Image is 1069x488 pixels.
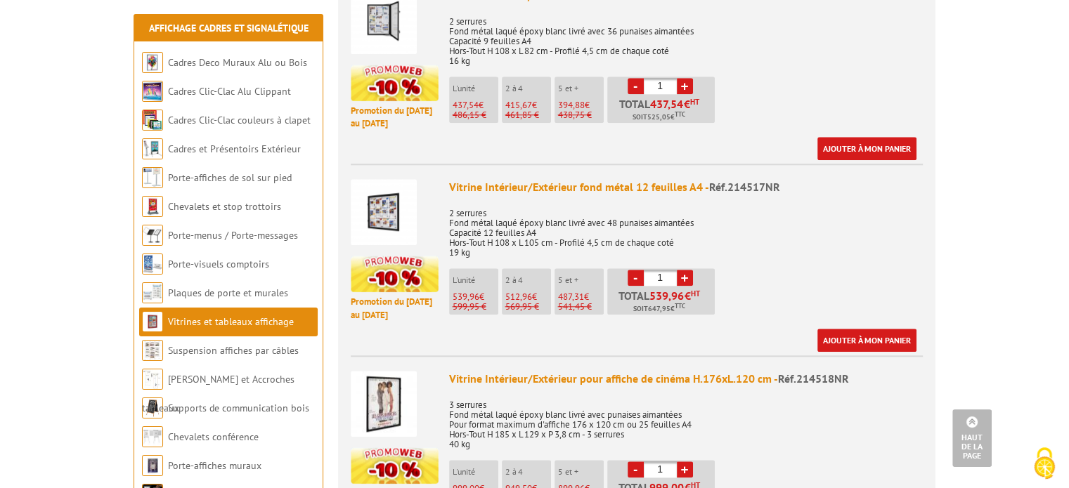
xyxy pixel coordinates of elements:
[168,430,259,443] a: Chevalets conférence
[142,311,163,332] img: Vitrines et tableaux affichage
[168,229,298,242] a: Porte-menus / Porte-messages
[952,409,992,467] a: Haut de la page
[142,340,163,361] img: Suspension affiches par câbles
[351,105,439,131] p: Promotion du [DATE] au [DATE]
[649,290,685,301] span: 539,96
[505,99,532,111] span: 415,67
[558,84,604,93] p: 5 et +
[142,373,294,414] a: [PERSON_NAME] et Accroches tableaux
[558,110,604,120] p: 438,75 €
[453,99,479,111] span: 437,54
[449,390,923,449] p: 3 serrures Fond métal laqué époxy blanc livré avec punaises aimantées Pour format maximum d'affic...
[142,282,163,303] img: Plaques de porte et murales
[168,315,294,328] a: Vitrines et tableaux affichage
[633,112,685,123] span: Soit €
[675,302,685,310] sup: TTC
[558,291,584,303] span: 487,31
[142,138,163,159] img: Cadres et Présentoirs Extérieur
[142,52,163,73] img: Cadres Deco Muraux Alu ou Bois
[453,291,479,303] span: 539,96
[685,290,691,301] span: €
[142,253,163,275] img: Porte-visuels comptoirs
[168,459,261,472] a: Porte-affiches muraux
[505,467,551,477] p: 2 à 4
[351,179,417,245] img: Vitrine Intérieur/Extérieur fond métal 12 feuilles A4
[351,256,439,292] img: promotion
[505,291,532,303] span: 512,96
[142,455,163,476] img: Porte-affiches muraux
[628,78,644,94] a: -
[647,112,670,123] span: 525,05
[168,143,301,155] a: Cadres et Présentoirs Extérieur
[505,84,551,93] p: 2 à 4
[628,270,644,286] a: -
[691,289,700,298] sup: HT
[168,344,299,357] a: Suspension affiches par câbles
[675,110,685,118] sup: TTC
[168,56,307,69] a: Cadres Deco Muraux Alu ou Bois
[709,180,780,194] span: Réf.214517NR
[633,303,685,315] span: Soit €
[505,292,551,302] p: €
[168,114,311,126] a: Cadres Clic-Clac couleurs à clapet
[142,369,163,390] img: Cimaises et Accroches tableaux
[351,371,417,437] img: Vitrine Intérieur/Extérieur pour affiche de cinéma H.176xL.120 cm
[505,275,551,285] p: 2 à 4
[453,100,498,110] p: €
[142,167,163,188] img: Porte-affiches de sol sur pied
[684,98,690,110] span: €
[168,402,309,414] a: Supports de communication bois
[168,171,292,184] a: Porte-affiches de sol sur pied
[650,98,684,110] span: 437,54
[453,292,498,302] p: €
[142,196,163,217] img: Chevalets et stop trottoirs
[142,225,163,246] img: Porte-menus / Porte-messages
[778,371,849,385] span: Réf.214518NR
[449,371,923,387] div: Vitrine Intérieur/Extérieur pour affiche de cinéma H.176xL.120 cm -
[351,296,439,322] p: Promotion du [DATE] au [DATE]
[611,290,715,315] p: Total
[558,275,604,285] p: 5 et +
[1020,440,1069,488] button: Cookies (fenêtre modale)
[449,179,923,195] div: Vitrine Intérieur/Extérieur fond métal 12 feuilles A4 -
[611,98,715,123] p: Total
[142,426,163,447] img: Chevalets conférence
[558,292,604,302] p: €
[505,100,551,110] p: €
[817,329,916,352] a: Ajouter à mon panier
[453,275,498,285] p: L'unité
[168,200,281,213] a: Chevalets et stop trottoirs
[449,7,923,66] p: 2 serrures Fond métal laqué époxy blanc livré avec 36 punaises aimantées Capacité 9 feuilles A4 H...
[690,97,699,107] sup: HT
[453,302,498,312] p: 599,95 €
[817,137,916,160] a: Ajouter à mon panier
[1027,446,1062,481] img: Cookies (fenêtre modale)
[558,467,604,477] p: 5 et +
[558,100,604,110] p: €
[149,22,309,34] a: Affichage Cadres et Signalétique
[677,461,693,477] a: +
[351,447,439,484] img: promotion
[453,84,498,93] p: L'unité
[628,461,644,477] a: -
[677,78,693,94] a: +
[449,199,923,258] p: 2 serrures Fond métal laqué époxy blanc livré avec 48 punaises aimantées Capacité 12 feuilles A4 ...
[142,81,163,102] img: Cadres Clic-Clac Alu Clippant
[505,302,551,312] p: 569,95 €
[677,270,693,286] a: +
[168,85,291,98] a: Cadres Clic-Clac Alu Clippant
[648,303,670,315] span: 647,95
[453,467,498,477] p: L'unité
[142,110,163,131] img: Cadres Clic-Clac couleurs à clapet
[168,258,269,270] a: Porte-visuels comptoirs
[558,99,585,111] span: 394,88
[558,302,604,312] p: 541,45 €
[351,65,439,101] img: promotion
[168,286,288,299] a: Plaques de porte et murales
[505,110,551,120] p: 461,85 €
[453,110,498,120] p: 486,15 €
